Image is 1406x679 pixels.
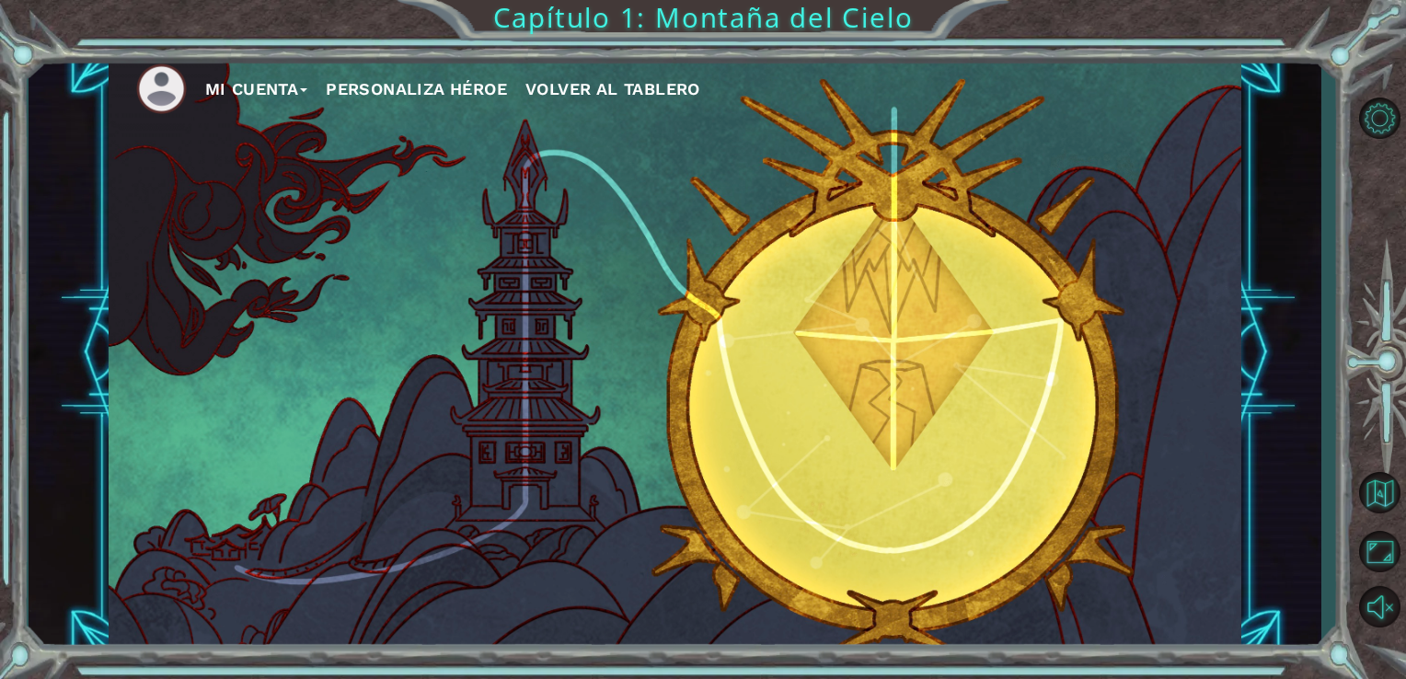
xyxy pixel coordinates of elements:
[205,75,308,103] button: Mi Cuenta
[1353,581,1406,631] button: Activar sonido.
[136,63,187,114] img: Account Icon
[326,75,507,103] button: Personaliza Héroe
[525,79,700,98] span: Volver al Tablero
[1353,526,1406,576] button: Maximizar Navegador
[1353,463,1406,524] a: Volver al Mapa
[1353,466,1406,519] button: Volver al Mapa
[525,75,700,103] button: Volver al Tablero
[1353,94,1406,144] button: Opciones del Nivel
